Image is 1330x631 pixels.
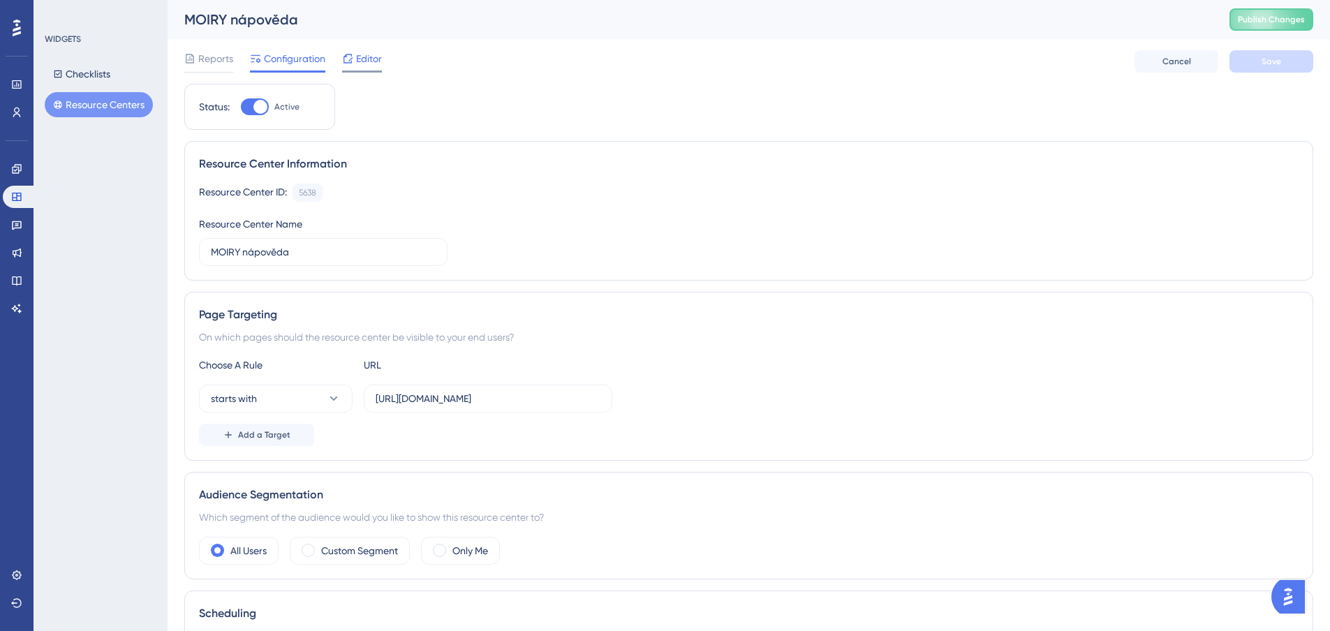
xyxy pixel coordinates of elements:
[364,357,517,373] div: URL
[198,50,233,67] span: Reports
[356,50,382,67] span: Editor
[1135,50,1218,73] button: Cancel
[1229,8,1313,31] button: Publish Changes
[238,429,290,440] span: Add a Target
[1262,56,1281,67] span: Save
[199,424,314,446] button: Add a Target
[199,156,1299,172] div: Resource Center Information
[199,216,302,232] div: Resource Center Name
[264,50,325,67] span: Configuration
[45,34,81,45] div: WIDGETS
[1271,576,1313,618] iframe: UserGuiding AI Assistant Launcher
[452,542,488,559] label: Only Me
[199,357,353,373] div: Choose A Rule
[376,391,600,406] input: yourwebsite.com/path
[199,605,1299,622] div: Scheduling
[199,329,1299,346] div: On which pages should the resource center be visible to your end users?
[199,487,1299,503] div: Audience Segmentation
[211,390,257,407] span: starts with
[299,187,316,198] div: 5638
[199,306,1299,323] div: Page Targeting
[45,61,119,87] button: Checklists
[1229,50,1313,73] button: Save
[184,10,1195,29] div: MOIRY nápověda
[211,244,436,260] input: Type your Resource Center name
[230,542,267,559] label: All Users
[1238,14,1305,25] span: Publish Changes
[199,509,1299,526] div: Which segment of the audience would you like to show this resource center to?
[274,101,300,112] span: Active
[321,542,398,559] label: Custom Segment
[199,184,287,202] div: Resource Center ID:
[1162,56,1191,67] span: Cancel
[45,92,153,117] button: Resource Centers
[199,385,353,413] button: starts with
[199,98,230,115] div: Status:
